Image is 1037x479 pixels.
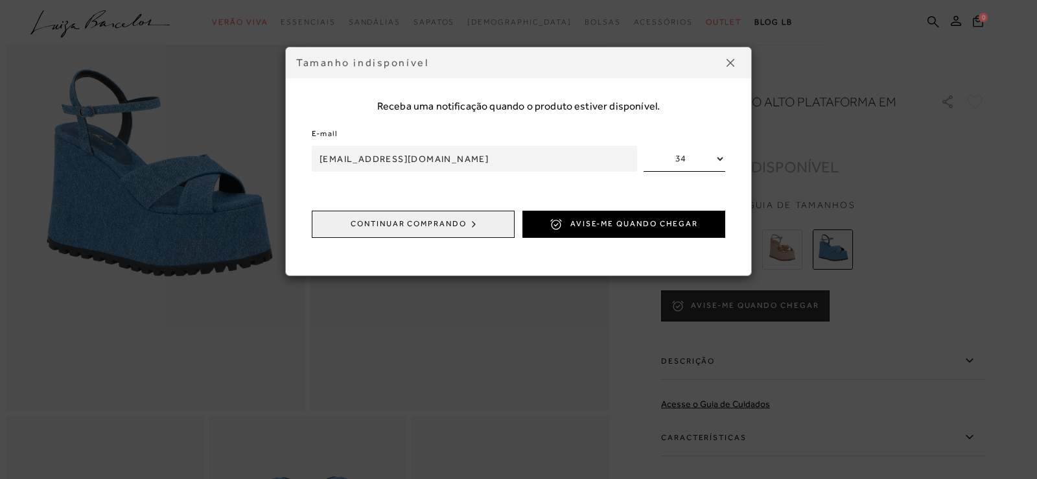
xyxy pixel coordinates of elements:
img: icon-close.png [727,59,734,67]
button: Avise-me quando chegar [522,211,725,238]
label: E-mail [312,128,338,140]
button: Continuar comprando [312,211,515,238]
span: Avise-me quando chegar [570,218,698,229]
span: Receba uma notificação quando o produto estiver disponível. [312,99,725,113]
div: Tamanho indisponível [296,56,720,70]
input: Informe seu e-mail [312,146,637,172]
